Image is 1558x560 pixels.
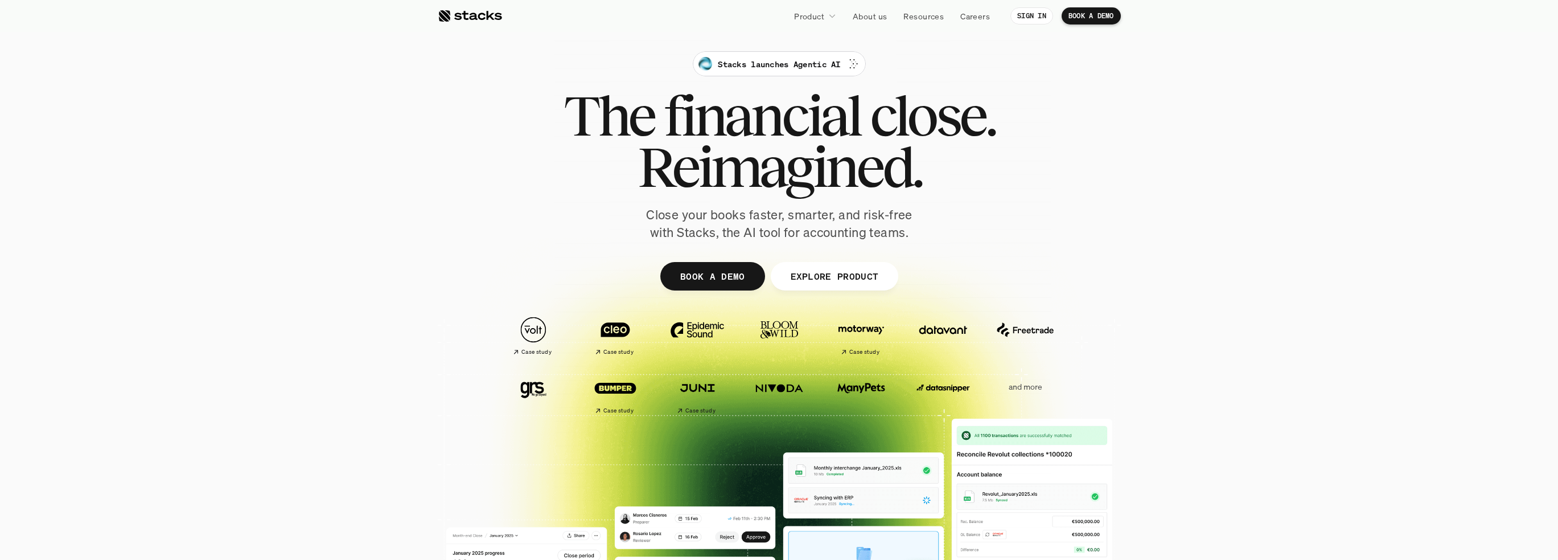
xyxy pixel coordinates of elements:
[870,90,995,141] span: close.
[498,311,569,361] a: Case study
[660,262,764,291] a: BOOK A DEMO
[960,10,990,22] p: Careers
[685,407,716,414] h2: Case study
[826,311,897,361] a: Case study
[770,262,898,291] a: EXPLORE PRODUCT
[603,349,634,355] h2: Case study
[637,141,921,193] span: Reimagined.
[693,51,865,76] a: Stacks launches Agentic AI
[897,6,951,26] a: Resources
[521,349,552,355] h2: Case study
[903,10,944,22] p: Resources
[580,311,651,361] a: Case study
[846,6,894,26] a: About us
[603,407,634,414] h2: Case study
[1062,7,1121,24] a: BOOK A DEMO
[794,10,824,22] p: Product
[1010,7,1053,24] a: SIGN IN
[680,268,745,284] p: BOOK A DEMO
[849,349,879,355] h2: Case study
[718,58,840,70] p: Stacks launches Agentic AI
[790,268,878,284] p: EXPLORE PRODUCT
[564,90,654,141] span: The
[664,90,860,141] span: financial
[637,206,922,242] p: Close your books faster, smarter, and risk-free with Stacks, the AI tool for accounting teams.
[990,382,1060,392] p: and more
[953,6,997,26] a: Careers
[1068,12,1114,20] p: BOOK A DEMO
[662,369,733,419] a: Case study
[580,369,651,419] a: Case study
[1017,12,1046,20] p: SIGN IN
[853,10,887,22] p: About us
